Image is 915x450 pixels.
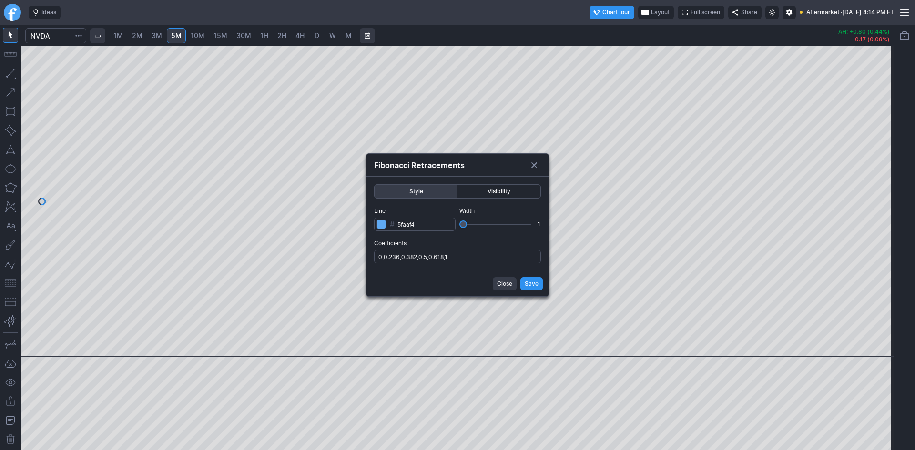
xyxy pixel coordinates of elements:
[493,277,517,290] button: Close
[497,279,512,289] span: Close
[537,220,541,229] div: 1
[374,206,456,216] span: Line
[375,185,457,198] button: Style
[459,206,541,216] span: Width
[462,187,536,196] span: Visibility
[457,185,540,198] button: Visibility
[374,160,465,170] h4: Fibonacci Retracements
[525,279,539,289] span: Save
[374,250,541,263] input: Coefficients
[520,277,543,290] button: Save
[374,218,456,231] input: Line#
[374,239,541,248] span: Coefficients
[379,187,453,196] span: Style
